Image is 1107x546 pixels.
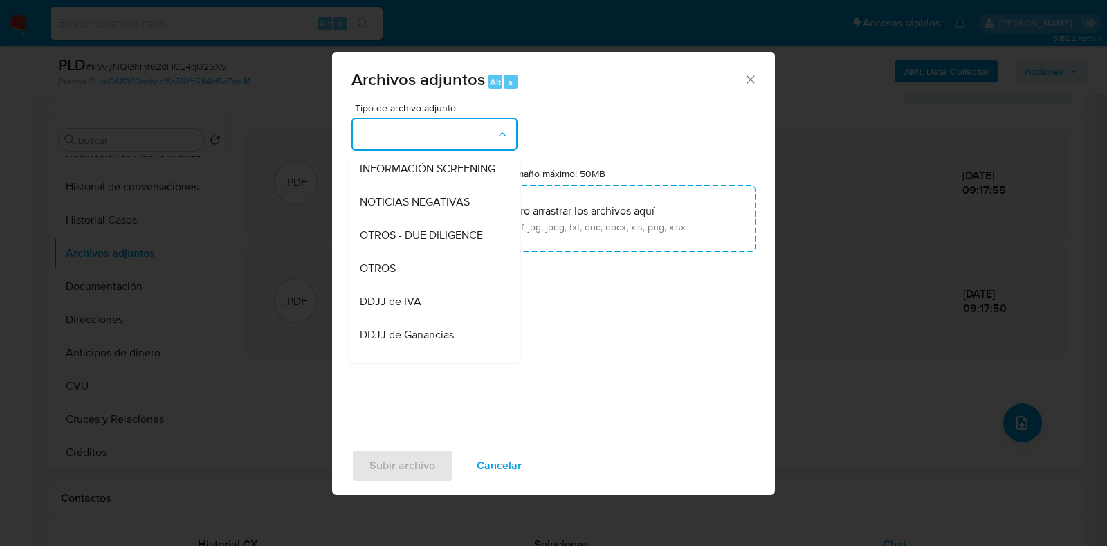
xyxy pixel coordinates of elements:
span: Alt [490,75,501,89]
span: Cancelar [477,451,522,481]
span: a [508,75,513,89]
span: Recibos de sueldo [360,361,449,375]
span: Archivos adjuntos [351,67,485,91]
button: Cancelar [459,449,540,482]
span: NOTICIAS NEGATIVAS [360,195,470,209]
span: OTROS [360,262,396,275]
span: Tipo de archivo adjunto [355,103,521,113]
span: DDJJ de Ganancias [360,328,454,342]
label: Tamaño máximo: 50MB [506,167,605,180]
span: INFORMACIÓN SCREENING [360,162,495,176]
span: DDJJ de IVA [360,295,421,309]
button: Cerrar [744,73,756,85]
span: OTROS - DUE DILIGENCE [360,228,483,242]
